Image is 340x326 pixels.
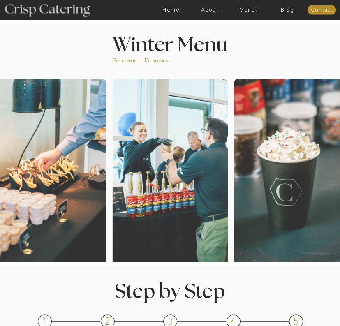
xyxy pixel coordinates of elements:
h3: 3 [167,317,174,324]
a: About [190,7,229,13]
h3: 1 [42,317,49,324]
a: Contact [308,7,336,13]
h3: 4 [230,317,237,324]
h1: Step by Step [91,282,248,299]
a: Home [152,7,190,13]
a: Blog [268,7,307,13]
h3: 5 [293,317,300,324]
h3: 2 [105,317,111,324]
p: Septemer - February [113,56,191,63]
a: Menus [229,7,268,13]
h1: Winter Menu [91,36,249,53]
